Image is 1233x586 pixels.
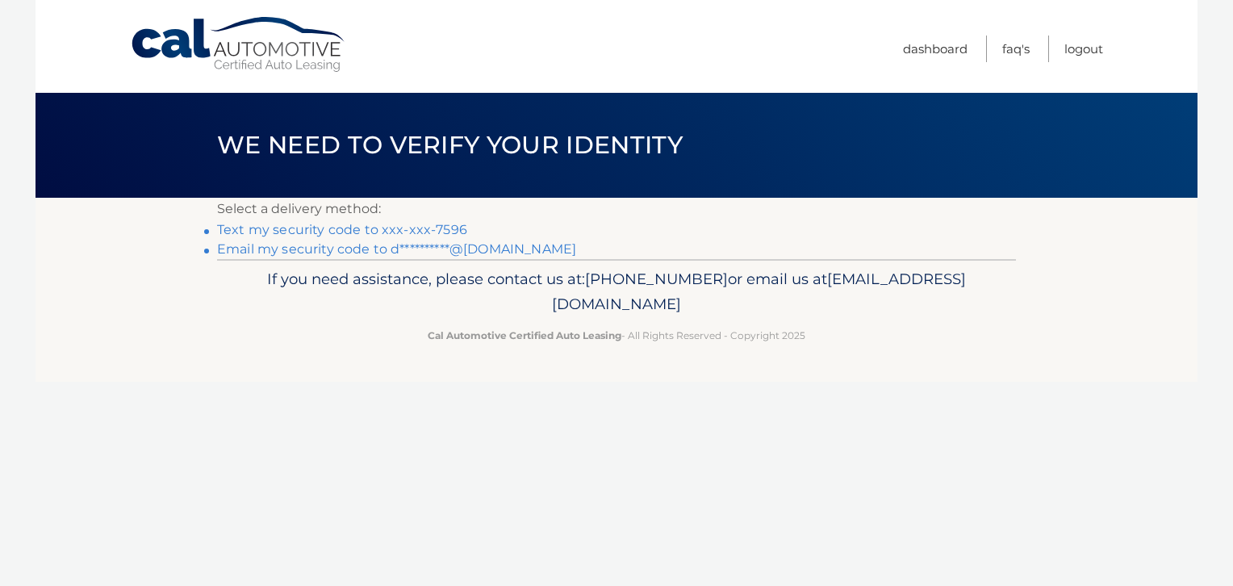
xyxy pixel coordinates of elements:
[585,270,728,288] span: [PHONE_NUMBER]
[217,198,1016,220] p: Select a delivery method:
[1064,36,1103,62] a: Logout
[228,266,1005,318] p: If you need assistance, please contact us at: or email us at
[1002,36,1030,62] a: FAQ's
[903,36,968,62] a: Dashboard
[217,241,576,257] a: Email my security code to d**********@[DOMAIN_NAME]
[130,16,348,73] a: Cal Automotive
[217,222,467,237] a: Text my security code to xxx-xxx-7596
[428,329,621,341] strong: Cal Automotive Certified Auto Leasing
[217,130,683,160] span: We need to verify your identity
[228,327,1005,344] p: - All Rights Reserved - Copyright 2025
